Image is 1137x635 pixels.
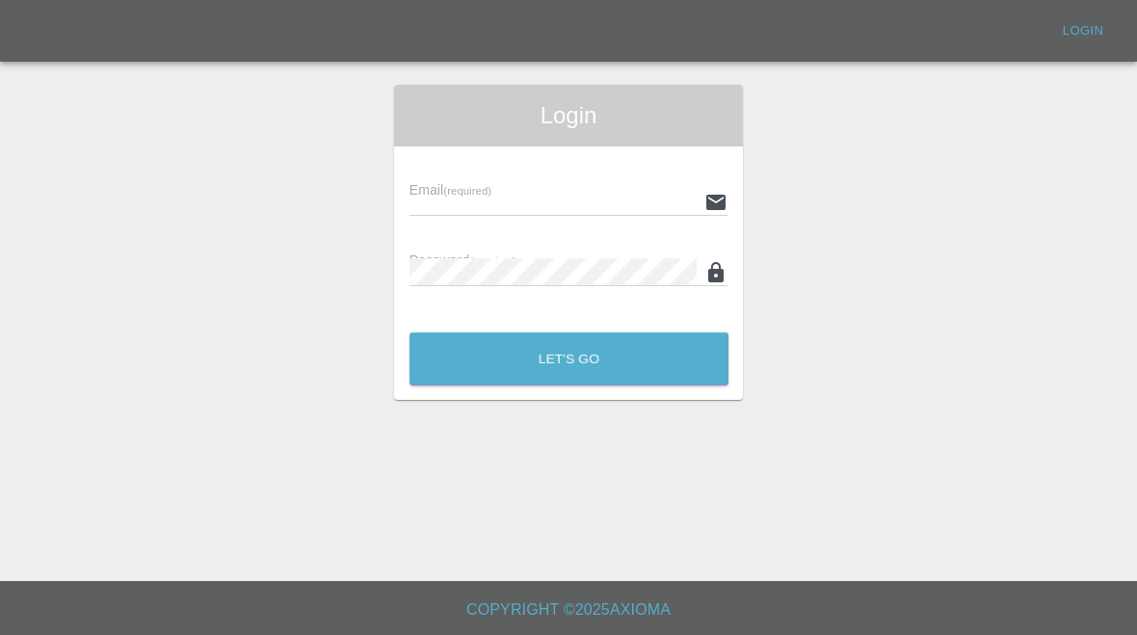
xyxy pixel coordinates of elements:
span: Email [410,182,491,198]
span: Login [410,100,728,131]
h6: Copyright © 2025 Axioma [15,596,1122,623]
small: (required) [443,185,491,197]
span: Password [410,252,517,268]
button: Let's Go [410,332,728,385]
a: Login [1052,16,1114,46]
small: (required) [469,255,517,267]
